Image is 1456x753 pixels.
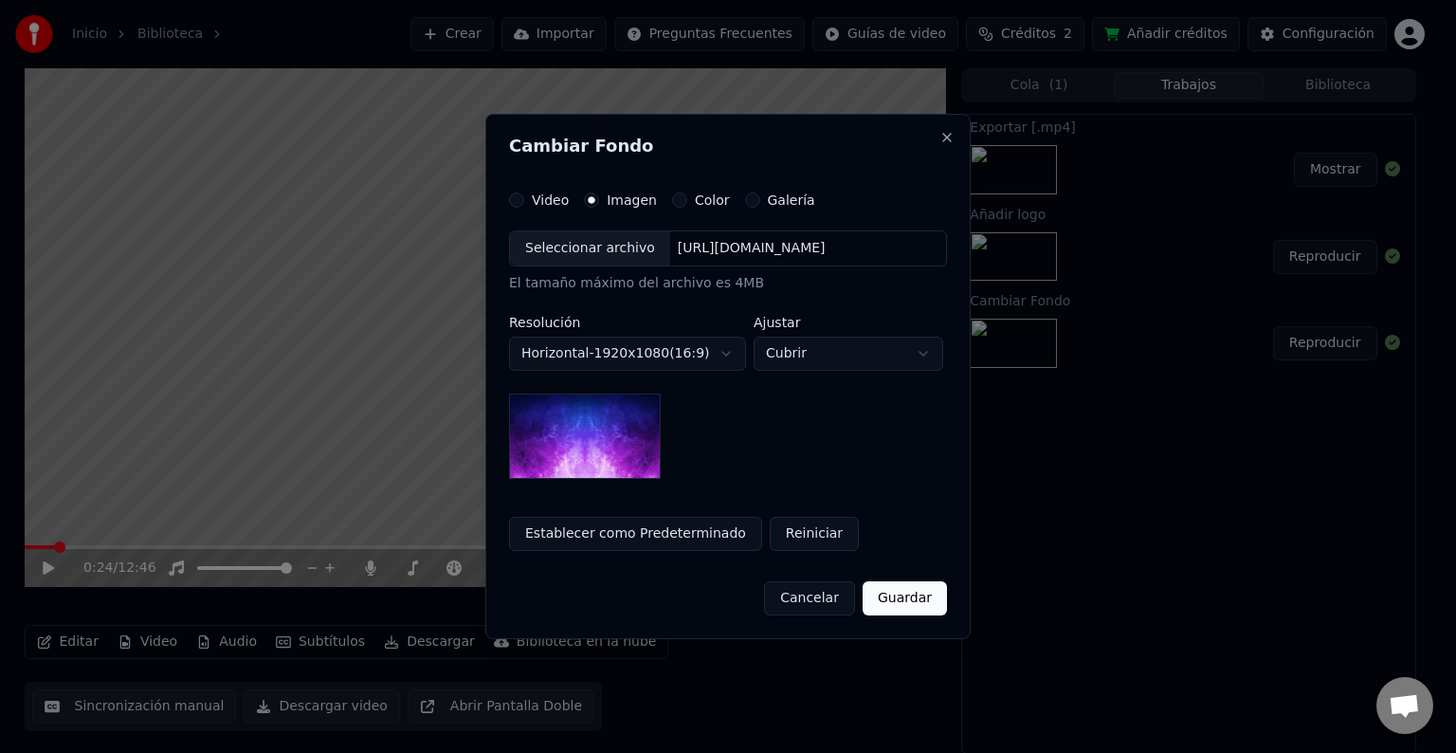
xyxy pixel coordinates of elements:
label: Imagen [607,193,657,207]
label: Ajustar [754,316,943,329]
div: [URL][DOMAIN_NAME] [670,239,833,258]
button: Reiniciar [770,517,859,551]
button: Guardar [863,581,947,615]
label: Video [532,193,569,207]
label: Resolución [509,316,746,329]
div: El tamaño máximo del archivo es 4MB [509,274,947,293]
button: Establecer como Predeterminado [509,517,762,551]
div: Seleccionar archivo [510,231,670,266]
button: Cancelar [764,581,855,615]
label: Galería [768,193,815,207]
label: Color [695,193,730,207]
h2: Cambiar Fondo [509,138,947,155]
